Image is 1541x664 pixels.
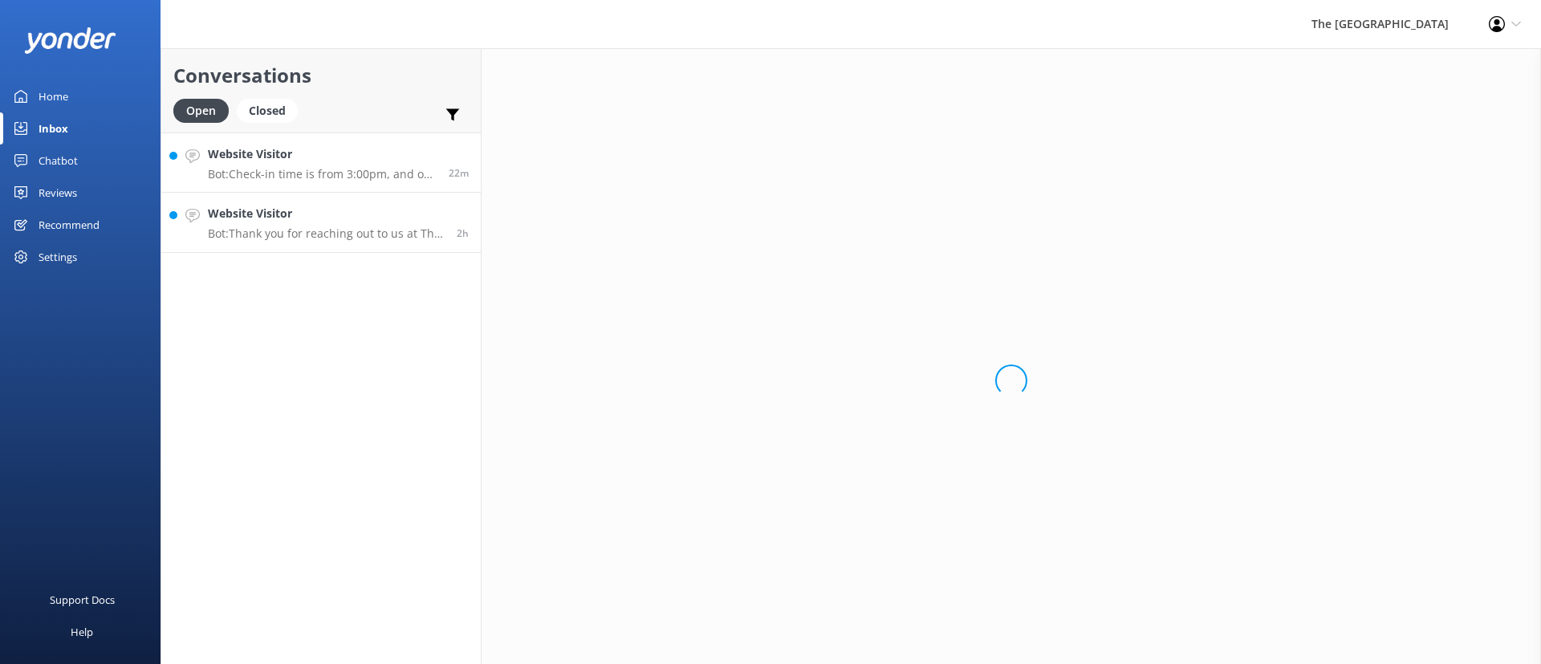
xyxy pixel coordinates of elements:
h2: Conversations [173,60,469,91]
div: Closed [237,99,298,123]
div: Home [39,80,68,112]
div: Help [71,616,93,648]
div: Open [173,99,229,123]
img: yonder-white-logo.png [24,27,116,54]
div: Inbox [39,112,68,145]
h4: Website Visitor [208,205,445,222]
span: Oct 06 2025 07:48pm (UTC -10:00) Pacific/Honolulu [449,166,469,180]
p: Bot: Thank you for reaching out to us at The [GEOGRAPHIC_DATA] for more information on our beauti... [208,226,445,241]
p: Bot: Check-in time is from 3:00pm, and our Front Desk is open 24/7 with team members ready to ass... [208,167,437,181]
div: Reviews [39,177,77,209]
a: Website VisitorBot:Check-in time is from 3:00pm, and our Front Desk is open 24/7 with team member... [161,132,481,193]
a: Open [173,101,237,119]
div: Chatbot [39,145,78,177]
div: Settings [39,241,77,273]
h4: Website Visitor [208,145,437,163]
a: Website VisitorBot:Thank you for reaching out to us at The [GEOGRAPHIC_DATA] for more information... [161,193,481,253]
span: Oct 06 2025 05:25pm (UTC -10:00) Pacific/Honolulu [457,226,469,240]
div: Support Docs [50,584,115,616]
a: Closed [237,101,306,119]
div: Recommend [39,209,100,241]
